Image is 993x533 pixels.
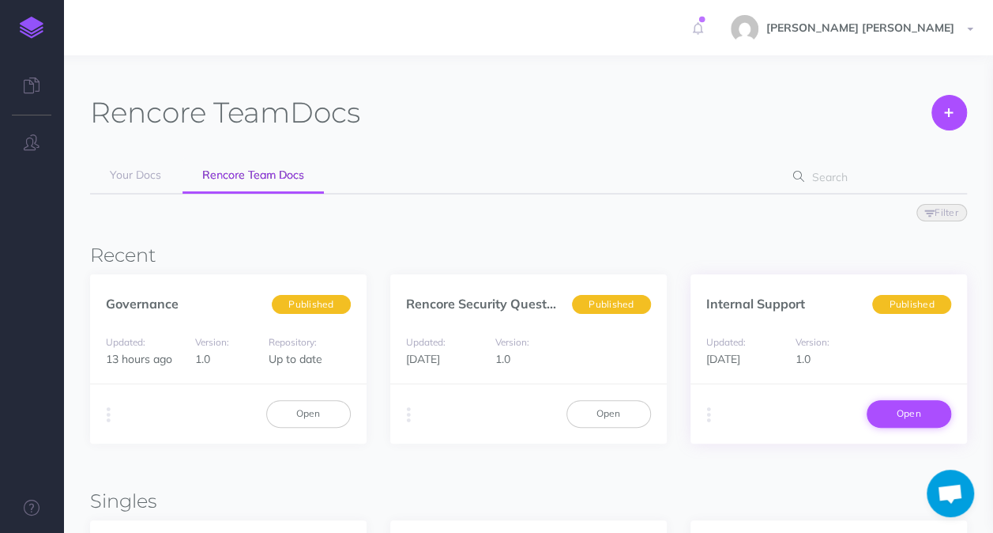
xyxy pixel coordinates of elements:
span: [PERSON_NAME] [PERSON_NAME] [758,21,962,35]
span: Rencore Team [90,95,290,130]
h3: Recent [90,245,967,266]
span: 1.0 [796,352,811,366]
a: Governance [106,296,179,312]
small: Version: [796,336,829,348]
img: 57114d1322782aa20b738b289db41284.jpg [731,15,758,43]
small: Updated: [106,336,145,348]
small: Updated: [706,336,746,348]
a: Your Docs [90,158,181,193]
h3: Singles [90,491,967,512]
span: [DATE] [706,352,740,366]
input: Search [807,163,942,191]
small: Version: [195,336,229,348]
a: Open [867,400,951,427]
span: [DATE] [406,352,440,366]
small: Version: [495,336,529,348]
h1: Docs [90,95,360,130]
i: More actions [407,404,411,426]
a: Rencore Team Docs [182,158,324,194]
a: Open [566,400,651,427]
small: Updated: [406,336,446,348]
span: 13 hours ago [106,352,172,366]
span: Up to date [269,352,322,366]
button: Filter [916,204,967,221]
span: Rencore Team Docs [202,168,304,182]
a: Internal Support [706,296,805,312]
span: 1.0 [495,352,510,366]
a: Open [266,400,351,427]
i: More actions [107,404,111,426]
span: Your Docs [110,168,161,182]
i: More actions [707,404,711,426]
div: Open chat [927,470,974,517]
a: Rencore Security Quest... [406,296,556,312]
small: Repository: [269,336,317,348]
img: logo-mark.svg [20,17,43,39]
span: 1.0 [195,352,210,366]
